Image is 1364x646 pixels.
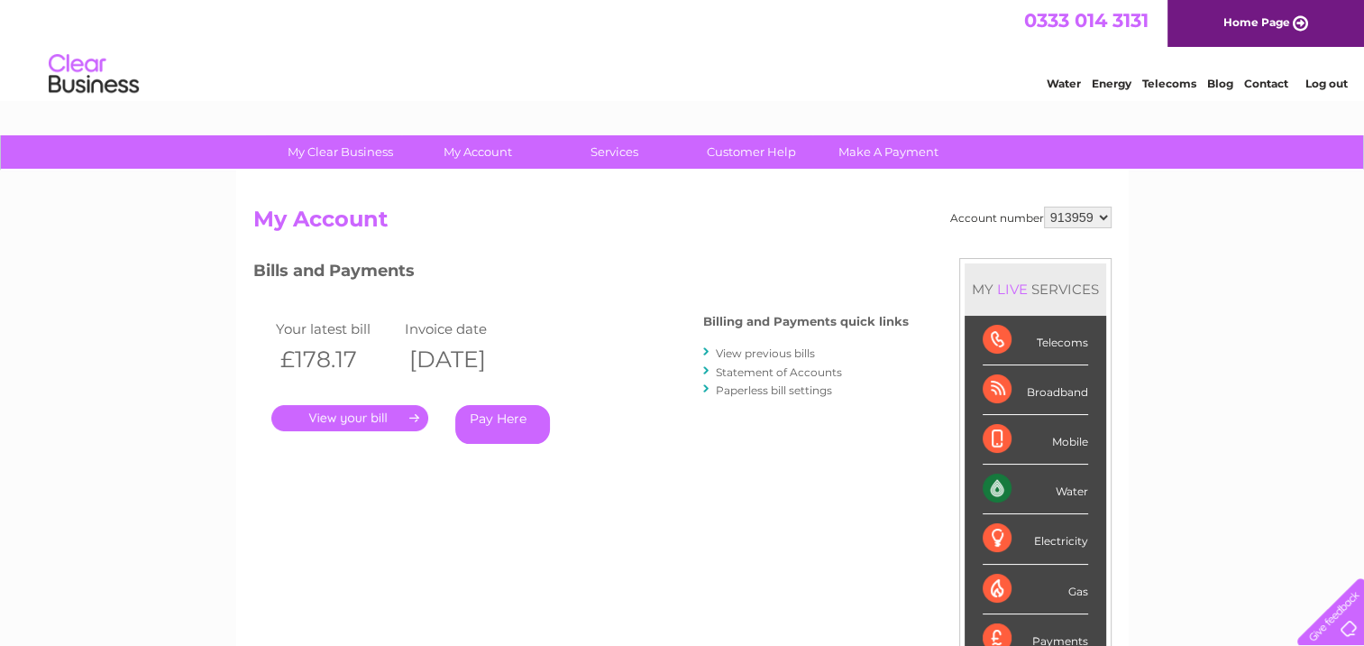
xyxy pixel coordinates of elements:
div: Mobile [983,415,1088,465]
div: Electricity [983,514,1088,564]
th: £178.17 [271,341,401,378]
h2: My Account [253,207,1112,241]
a: Water [1047,77,1081,90]
a: My Clear Business [266,135,415,169]
div: Clear Business is a trading name of Verastar Limited (registered in [GEOGRAPHIC_DATA] No. 3667643... [257,10,1109,88]
div: Telecoms [983,316,1088,365]
img: logo.png [48,47,140,102]
a: Make A Payment [814,135,963,169]
a: Customer Help [677,135,826,169]
a: Energy [1092,77,1131,90]
h4: Billing and Payments quick links [703,315,909,328]
td: Invoice date [400,317,530,341]
div: Water [983,465,1088,514]
div: Gas [983,565,1088,614]
a: Telecoms [1142,77,1196,90]
a: Services [540,135,689,169]
a: View previous bills [716,346,815,360]
a: Log out [1304,77,1347,90]
a: Blog [1207,77,1233,90]
div: LIVE [993,281,1031,298]
a: My Account [403,135,552,169]
div: Broadband [983,365,1088,415]
th: [DATE] [400,341,530,378]
a: Pay Here [455,405,550,444]
td: Your latest bill [271,317,401,341]
a: Paperless bill settings [716,383,832,397]
h3: Bills and Payments [253,258,909,290]
div: MY SERVICES [965,263,1106,315]
a: 0333 014 3131 [1024,9,1149,32]
a: Statement of Accounts [716,365,842,379]
a: . [271,405,428,431]
a: Contact [1244,77,1288,90]
div: Account number [950,207,1112,228]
